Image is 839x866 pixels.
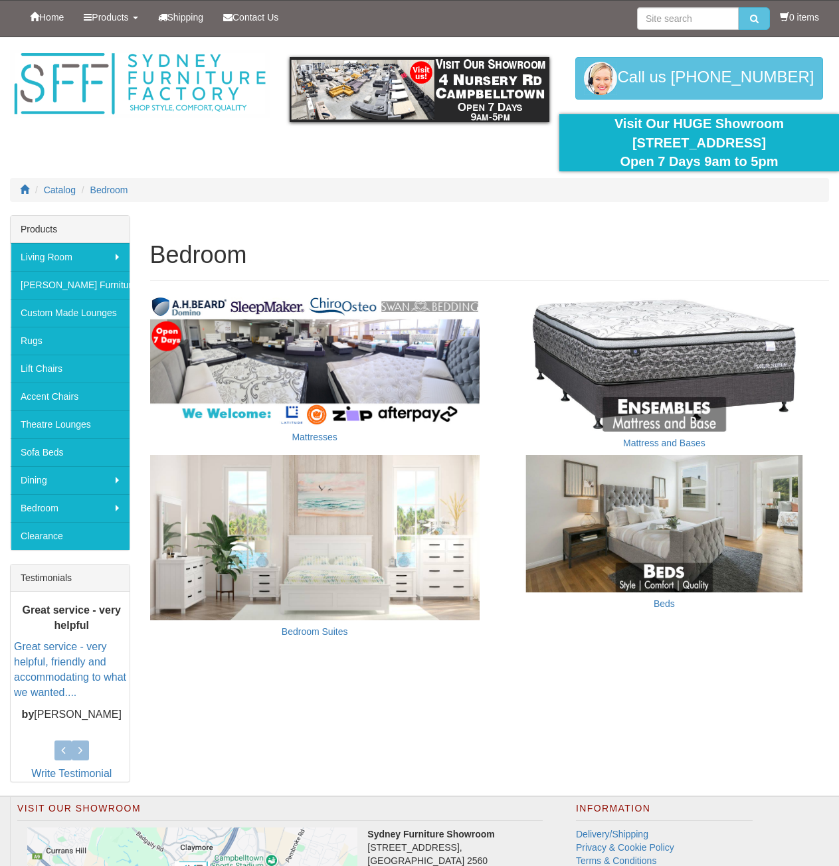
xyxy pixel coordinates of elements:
[92,12,128,23] span: Products
[150,294,480,426] img: Mattresses
[11,327,130,355] a: Rugs
[367,829,494,839] strong: Sydney Furniture Showroom
[623,438,705,448] a: Mattress and Bases
[150,242,830,268] h1: Bedroom
[11,216,130,243] div: Products
[10,50,270,118] img: Sydney Furniture Factory
[11,383,130,410] a: Accent Chairs
[148,1,214,34] a: Shipping
[11,243,130,271] a: Living Room
[569,114,829,171] div: Visit Our HUGE Showroom [STREET_ADDRESS] Open 7 Days 9am to 5pm
[292,432,337,442] a: Mattresses
[576,804,753,821] h2: Information
[11,522,130,550] a: Clearance
[14,707,130,723] p: [PERSON_NAME]
[11,466,130,494] a: Dining
[150,455,480,620] img: Bedroom Suites
[282,626,348,637] a: Bedroom Suites
[11,355,130,383] a: Lift Chairs
[213,1,288,34] a: Contact Us
[14,641,126,698] a: Great service - very helpful, friendly and accommodating to what we wanted....
[11,410,130,438] a: Theatre Lounges
[576,842,674,853] a: Privacy & Cookie Policy
[500,455,829,592] img: Beds
[233,12,278,23] span: Contact Us
[11,299,130,327] a: Custom Made Lounges
[576,829,648,839] a: Delivery/Shipping
[576,855,656,866] a: Terms & Conditions
[11,494,130,522] a: Bedroom
[290,57,549,122] img: showroom.gif
[44,185,76,195] a: Catalog
[167,12,204,23] span: Shipping
[11,271,130,299] a: [PERSON_NAME] Furniture
[17,804,543,821] h2: Visit Our Showroom
[11,438,130,466] a: Sofa Beds
[500,294,829,432] img: Mattress and Bases
[780,11,819,24] li: 0 items
[11,564,130,592] div: Testimonials
[20,1,74,34] a: Home
[22,709,35,720] b: by
[31,768,112,779] a: Write Testimonial
[22,604,121,631] b: Great service - very helpful
[654,598,675,609] a: Beds
[39,12,64,23] span: Home
[637,7,739,30] input: Site search
[74,1,147,34] a: Products
[90,185,128,195] a: Bedroom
